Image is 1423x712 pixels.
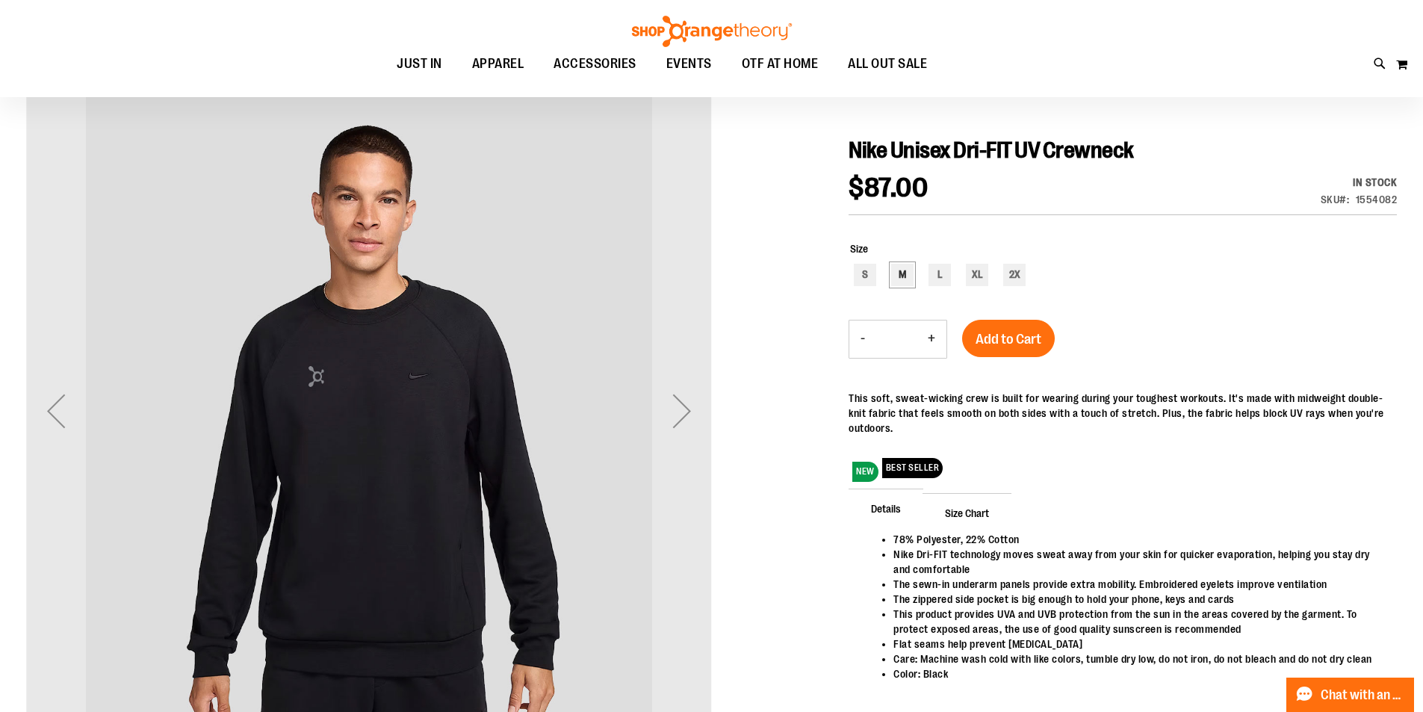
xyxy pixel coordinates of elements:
[850,243,868,255] span: Size
[1321,688,1405,702] span: Chat with an Expert
[976,331,1041,347] span: Add to Cart
[917,321,946,358] button: Increase product quantity
[1321,194,1350,205] strong: SKU
[554,47,636,81] span: ACCESSORIES
[893,607,1382,637] li: This product provides UVA and UVB protection from the sun in the areas covered by the garment. To...
[852,462,878,482] span: NEW
[893,577,1382,592] li: The sewn-in underarm panels provide extra mobility. Embroidered eyelets improve ventilation
[854,264,876,286] div: S
[1003,264,1026,286] div: 2X
[742,47,819,81] span: OTF AT HOME
[928,264,951,286] div: L
[472,47,524,81] span: APPAREL
[848,47,927,81] span: ALL OUT SALE
[1286,678,1415,712] button: Chat with an Expert
[893,592,1382,607] li: The zippered side pocket is big enough to hold your phone, keys and cards
[849,137,1134,163] span: Nike Unisex Dri-FIT UV Crewneck
[849,391,1397,436] div: This soft, sweat-wicking crew is built for wearing during your toughest workouts. It's made with ...
[893,666,1382,681] li: Color: Black
[849,489,923,527] span: Details
[893,637,1382,651] li: Flat seams help prevent [MEDICAL_DATA]
[849,173,928,203] span: $87.00
[849,321,876,358] button: Decrease product quantity
[966,264,988,286] div: XL
[893,651,1382,666] li: Care: Machine wash cold with like colors, tumble dry low, do not iron, do not bleach and do not d...
[882,458,943,478] span: BEST SELLER
[1321,175,1398,190] div: Availability
[893,532,1382,547] li: 78% Polyester, 22% Cotton
[397,47,442,81] span: JUST IN
[893,547,1382,577] li: Nike Dri-FIT technology moves sweat away from your skin for quicker evaporation, helping you stay...
[1356,192,1398,207] div: 1554082
[962,320,1055,357] button: Add to Cart
[923,493,1011,532] span: Size Chart
[891,264,914,286] div: M
[1321,175,1398,190] div: In stock
[666,47,712,81] span: EVENTS
[876,321,917,357] input: Product quantity
[630,16,794,47] img: Shop Orangetheory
